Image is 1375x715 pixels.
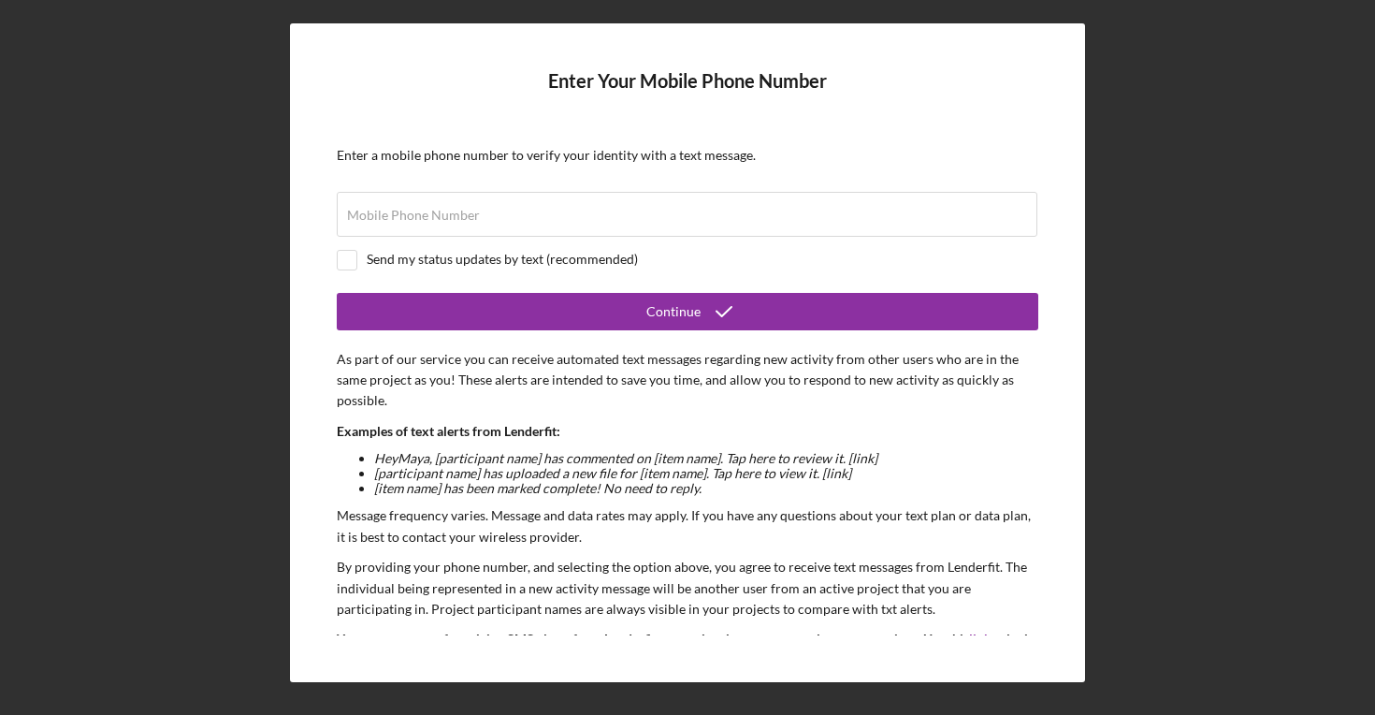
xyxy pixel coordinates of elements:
[374,451,1038,466] li: Hey Maya , [participant name] has commented on [item name]. Tap here to review it. [link]
[337,349,1038,412] p: As part of our service you can receive automated text messages regarding new activity from other ...
[337,557,1038,620] p: By providing your phone number, and selecting the option above, you agree to receive text message...
[367,252,638,267] div: Send my status updates by text (recommended)
[337,505,1038,547] p: Message frequency varies. Message and data rates may apply. If you have any questions about your ...
[969,631,991,647] a: link
[337,70,1038,120] h4: Enter Your Mobile Phone Number
[374,466,1038,481] li: [participant name] has uploaded a new file for [item name]. Tap here to view it. [link]
[337,293,1038,330] button: Continue
[337,421,1038,442] p: Examples of text alerts from Lenderfit:
[347,208,480,223] label: Mobile Phone Number
[374,481,1038,496] li: [item name] has been marked complete! No need to reply.
[337,629,1038,713] p: You may opt-out of receiving SMS alerts from Lenderfit at any time in your personal account setti...
[646,293,701,330] div: Continue
[337,148,1038,163] div: Enter a mobile phone number to verify your identity with a text message.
